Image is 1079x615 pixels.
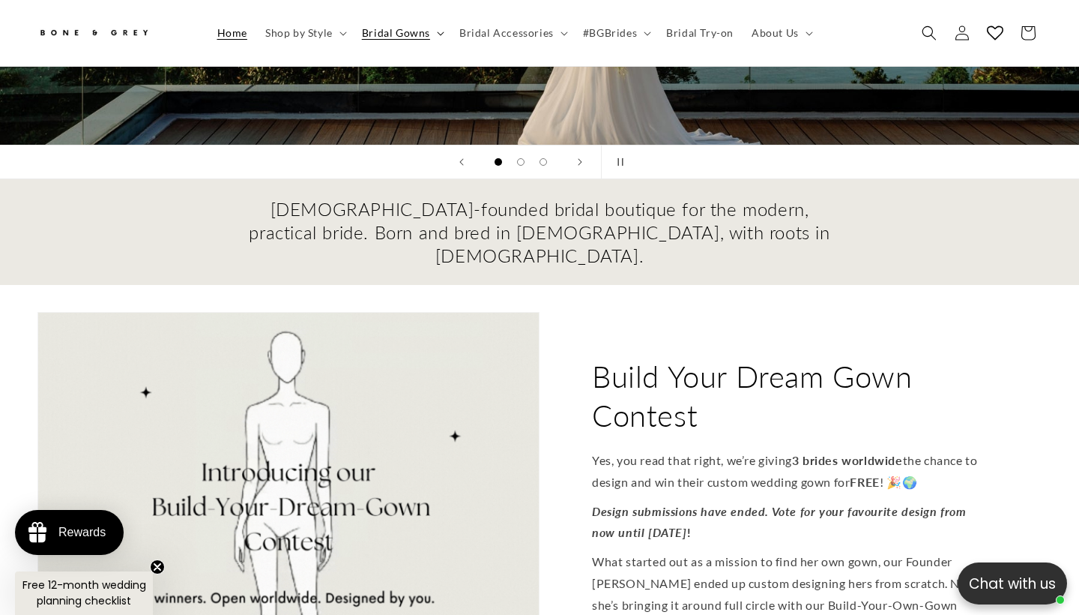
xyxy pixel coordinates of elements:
[583,26,637,40] span: #BGBrides
[532,151,554,173] button: Load slide 3 of 3
[743,17,819,49] summary: About Us
[601,145,634,178] button: Pause slideshow
[32,15,193,51] a: Bone and Grey Bridal
[958,573,1067,595] p: Chat with us
[362,26,430,40] span: Bridal Gowns
[958,562,1067,604] button: Open chatbox
[150,559,165,574] button: Close teaser
[256,17,353,49] summary: Shop by Style
[850,475,879,489] strong: FREE
[459,26,554,40] span: Bridal Accessories
[752,26,799,40] span: About Us
[913,16,946,49] summary: Search
[265,26,333,40] span: Shop by Style
[208,17,256,49] a: Home
[574,17,657,49] summary: #BGBrides
[592,450,989,493] p: Yes, you read that right, we’re giving the chance to design and win their custom wedding gown for...
[592,504,967,540] strong: Design submissions have ended. Vote for your favourite design from now until [DATE]
[666,26,734,40] span: Bridal Try-on
[15,571,153,615] div: Free 12-month wedding planning checklistClose teaser
[445,145,478,178] button: Previous slide
[353,17,450,49] summary: Bridal Gowns
[792,453,903,467] strong: 3 brides worldwide
[510,151,532,173] button: Load slide 2 of 3
[487,151,510,173] button: Load slide 1 of 3
[37,21,150,46] img: Bone and Grey Bridal
[217,26,247,40] span: Home
[657,17,743,49] a: Bridal Try-on
[22,577,146,608] span: Free 12-month wedding planning checklist
[58,526,106,539] div: Rewards
[450,17,574,49] summary: Bridal Accessories
[563,145,596,178] button: Next slide
[592,357,989,435] h2: Build Your Dream Gown Contest
[247,197,832,268] h2: [DEMOGRAPHIC_DATA]-founded bridal boutique for the modern, practical bride. Born and bred in [DEM...
[687,526,692,540] strong: !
